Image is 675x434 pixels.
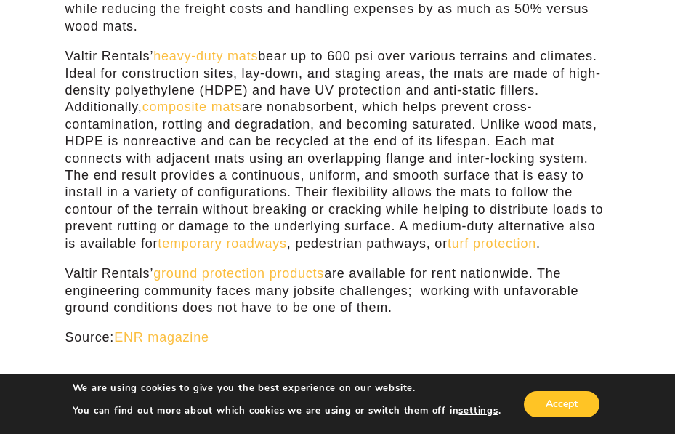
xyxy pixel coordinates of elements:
[142,100,242,114] a: composite mats
[65,48,610,252] p: Valtir Rentals’ bear up to 600 psi over various terrains and climates. Ideal for construction sit...
[458,404,498,417] button: settings
[153,49,258,63] a: heavy-duty mats
[73,404,501,417] p: You can find out more about which cookies we are using or switch them off in .
[158,236,286,251] a: temporary roadways
[65,265,610,316] p: Valtir Rentals’ are available for rent nationwide. The engineering community faces many jobsite c...
[65,329,610,346] p: Source:
[153,266,324,281] a: ground protection products
[448,236,536,251] a: turf protection
[73,382,501,395] p: We are using cookies to give you the best experience on our website.
[524,391,599,417] button: Accept
[114,330,209,345] a: ENR magazine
